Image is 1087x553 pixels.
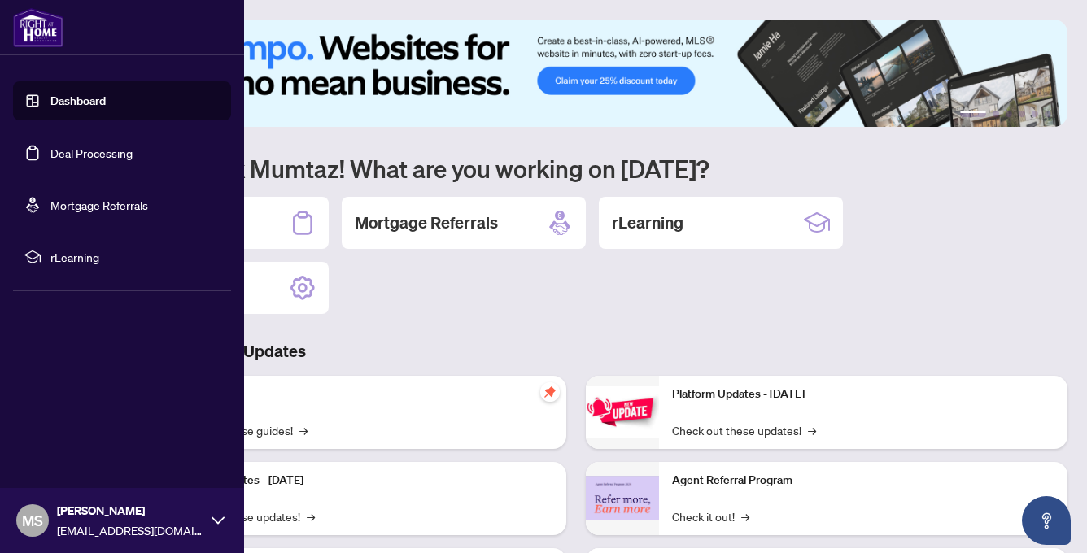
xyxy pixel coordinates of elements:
[1006,111,1012,117] button: 3
[171,472,553,490] p: Platform Updates - [DATE]
[1022,496,1071,545] button: Open asap
[540,382,560,402] span: pushpin
[57,502,203,520] span: [PERSON_NAME]
[355,211,498,234] h2: Mortgage Referrals
[57,521,203,539] span: [EMAIL_ADDRESS][DOMAIN_NAME]
[85,20,1067,127] img: Slide 0
[22,509,43,532] span: MS
[672,421,816,439] a: Check out these updates!→
[672,385,1054,403] p: Platform Updates - [DATE]
[586,386,659,438] img: Platform Updates - June 23, 2025
[993,111,999,117] button: 2
[307,507,315,525] span: →
[13,8,63,47] img: logo
[612,211,683,234] h2: rLearning
[85,340,1067,363] h3: Brokerage & Industry Updates
[50,248,220,266] span: rLearning
[299,421,308,439] span: →
[1019,111,1025,117] button: 4
[808,421,816,439] span: →
[741,507,749,525] span: →
[50,198,148,212] a: Mortgage Referrals
[1045,111,1051,117] button: 6
[50,94,106,108] a: Dashboard
[586,476,659,520] img: Agent Referral Program
[672,472,1054,490] p: Agent Referral Program
[50,146,133,160] a: Deal Processing
[171,385,553,403] p: Self-Help
[1032,111,1038,117] button: 5
[85,153,1067,184] h1: Welcome back Mumtaz! What are you working on [DATE]?
[960,111,986,117] button: 1
[672,507,749,525] a: Check it out!→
